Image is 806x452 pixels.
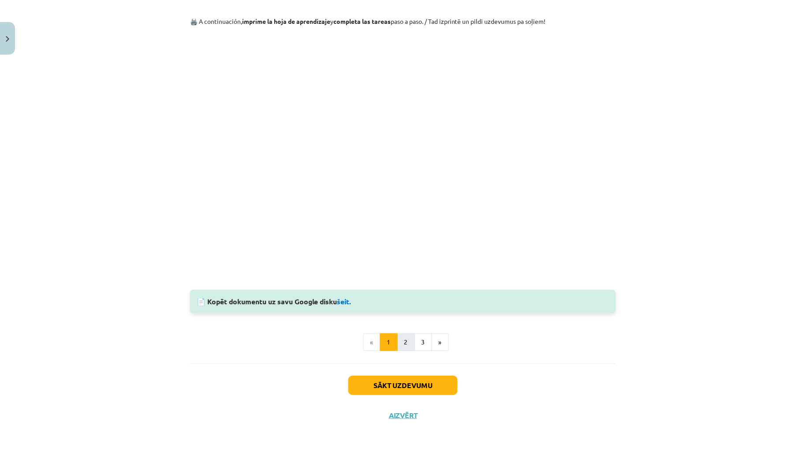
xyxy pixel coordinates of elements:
button: Aizvērt [386,411,420,420]
button: 3 [414,333,432,351]
button: » [432,333,449,351]
p: 🖨️ A continuación, y paso a paso. / Tad izprintē un pildi uzdevumus pa soļiem! [190,17,616,26]
button: 2 [397,333,415,351]
a: šeit. [337,297,351,306]
button: Sākt uzdevumu [348,376,458,395]
img: icon-close-lesson-0947bae3869378f0d4975bcd49f059093ad1ed9edebbc8119c70593378902aed.svg [6,36,9,42]
div: 📄 Kopēt dokumentu uz savu Google disku [190,290,616,314]
b: imprime la hoja de aprendizaje [242,17,330,25]
button: 1 [380,333,398,351]
b: completa las tareas [333,17,391,25]
nav: Page navigation example [190,333,616,351]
